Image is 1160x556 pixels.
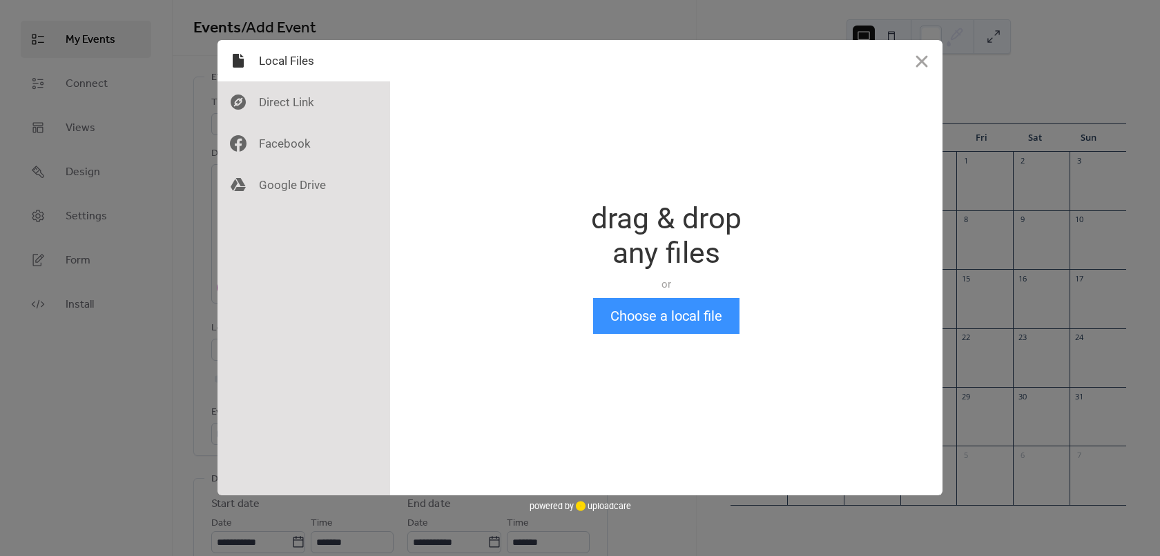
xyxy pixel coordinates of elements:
[530,495,631,516] div: powered by
[574,501,631,511] a: uploadcare
[217,123,390,164] div: Facebook
[593,298,739,334] button: Choose a local file
[901,40,942,81] button: Close
[217,40,390,81] div: Local Files
[591,201,742,270] div: drag & drop any files
[217,164,390,206] div: Google Drive
[217,81,390,123] div: Direct Link
[591,277,742,291] div: or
